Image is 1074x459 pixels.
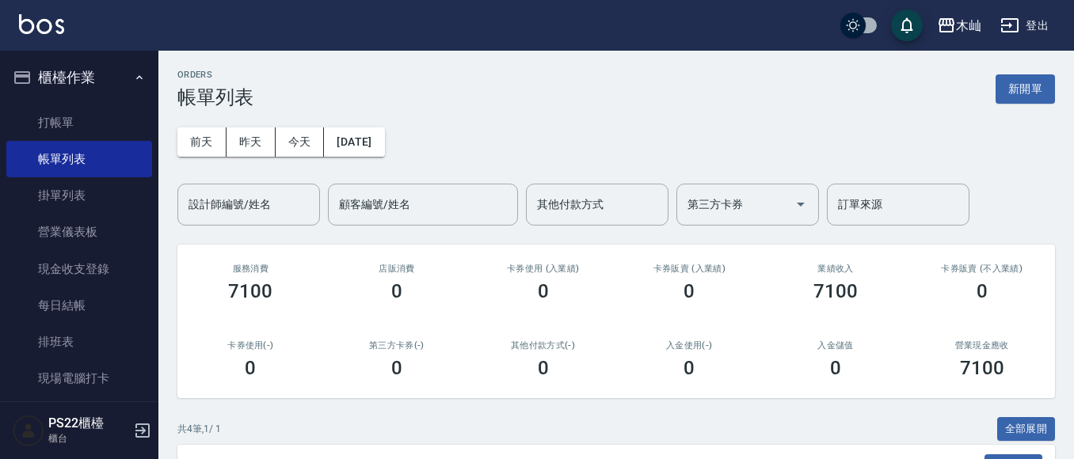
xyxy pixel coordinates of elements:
h3: 0 [684,280,695,302]
button: 全部展開 [997,417,1056,442]
h3: 0 [977,280,988,302]
button: 今天 [276,127,325,157]
h2: 入金儲值 [782,340,890,351]
p: 共 4 筆, 1 / 1 [177,422,221,436]
a: 排班表 [6,324,152,360]
h3: 帳單列表 [177,86,253,108]
h3: 7100 [813,280,858,302]
a: 帳單列表 [6,141,152,177]
button: 昨天 [227,127,276,157]
a: 現場電腦打卡 [6,360,152,396]
button: Open [788,192,813,217]
p: 櫃台 [48,431,129,446]
button: 前天 [177,127,227,157]
h2: 第三方卡券(-) [343,340,451,351]
a: 打帳單 [6,104,152,141]
h3: 0 [830,357,841,379]
h3: 0 [245,357,256,379]
h2: 營業現金應收 [927,340,1036,351]
a: 新開單 [996,81,1055,96]
button: 登出 [994,11,1055,40]
h2: 店販消費 [343,264,451,274]
h2: 其他付款方式(-) [489,340,597,351]
h2: 入金使用(-) [635,340,744,351]
button: 木屾 [931,9,988,42]
h2: 業績收入 [782,264,890,274]
button: save [891,9,923,41]
a: 營業儀表板 [6,214,152,250]
h2: 卡券使用 (入業績) [489,264,597,274]
button: 新開單 [996,74,1055,104]
h2: ORDERS [177,70,253,80]
a: 掛單列表 [6,177,152,214]
h3: 服務消費 [196,264,305,274]
h2: 卡券使用(-) [196,340,305,351]
h3: 0 [538,357,549,379]
h3: 0 [391,357,402,379]
h3: 0 [684,357,695,379]
h2: 卡券販賣 (不入業績) [927,264,1036,274]
a: 每日結帳 [6,287,152,324]
div: 木屾 [956,16,981,36]
img: Logo [19,14,64,34]
h3: 7100 [960,357,1004,379]
img: Person [13,415,44,446]
a: 現金收支登錄 [6,251,152,287]
button: [DATE] [324,127,384,157]
h3: 0 [391,280,402,302]
h3: 7100 [228,280,272,302]
h3: 0 [538,280,549,302]
h2: 卡券販賣 (入業績) [635,264,744,274]
button: 櫃檯作業 [6,57,152,98]
h5: PS22櫃檯 [48,415,129,431]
